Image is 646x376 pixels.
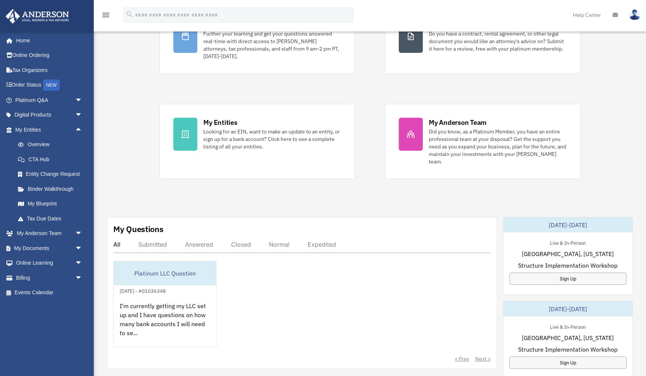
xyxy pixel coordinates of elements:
span: arrow_drop_up [75,122,90,138]
a: Events Calendar [5,285,94,300]
div: My Questions [113,223,164,235]
a: Sign Up [509,357,627,369]
a: Entity Change Request [11,167,94,182]
a: Binder Walkthrough [11,181,94,196]
div: Submitted [138,241,167,248]
div: My Anderson Team [429,118,487,127]
a: My Anderson Teamarrow_drop_down [5,226,94,241]
span: arrow_drop_down [75,108,90,123]
a: Tax Organizers [5,63,94,78]
a: Online Ordering [5,48,94,63]
div: Normal [269,241,290,248]
a: My Documentsarrow_drop_down [5,241,94,256]
div: [DATE]-[DATE] [503,301,633,316]
span: Structure Implementation Workshop [518,345,617,354]
a: My Anderson Team Did you know, as a Platinum Member, you have an entire professional team at your... [385,104,580,179]
a: My Blueprint [11,196,94,211]
img: Anderson Advisors Platinum Portal [3,9,71,24]
a: My Entities Looking for an EIN, want to make an update to an entity, or sign up for a bank accoun... [159,104,355,179]
div: I'm currently getting my LLC set up and I have questions on how many bank accounts I will need to... [114,295,216,354]
a: menu [101,13,110,19]
span: arrow_drop_down [75,93,90,108]
span: arrow_drop_down [75,241,90,256]
div: Live & In-Person [544,238,592,246]
a: My Entitiesarrow_drop_up [5,122,94,137]
span: arrow_drop_down [75,256,90,271]
a: Sign Up [509,273,627,285]
a: CTA Hub [11,152,94,167]
a: Contract Reviews Do you have a contract, rental agreement, or other legal document you would like... [385,6,580,74]
a: Platinum Knowledge Room Further your learning and get your questions answered real-time with dire... [159,6,355,74]
span: arrow_drop_down [75,270,90,286]
div: Do you have a contract, rental agreement, or other legal document you would like an attorney's ad... [429,30,566,52]
a: Overview [11,137,94,152]
i: search [125,10,134,18]
img: User Pic [629,9,640,20]
div: All [113,241,120,248]
i: menu [101,10,110,19]
a: Tax Due Dates [11,211,94,226]
a: Billingarrow_drop_down [5,270,94,285]
a: Digital Productsarrow_drop_down [5,108,94,123]
div: [DATE] - #01036348 [114,286,172,294]
a: Platinum LLC Question[DATE] - #01036348I'm currently getting my LLC set up and I have questions o... [113,261,216,347]
div: Looking for an EIN, want to make an update to an entity, or sign up for a bank account? Click her... [203,128,341,150]
a: Online Learningarrow_drop_down [5,256,94,271]
a: Home [5,33,90,48]
div: Platinum LLC Question [114,261,216,285]
div: My Entities [203,118,237,127]
a: Order StatusNEW [5,78,94,93]
div: Answered [185,241,213,248]
div: [DATE]-[DATE] [503,217,633,232]
div: Did you know, as a Platinum Member, you have an entire professional team at your disposal? Get th... [429,128,566,165]
a: Platinum Q&Aarrow_drop_down [5,93,94,108]
span: [GEOGRAPHIC_DATA], [US_STATE] [522,333,614,342]
span: [GEOGRAPHIC_DATA], [US_STATE] [522,249,614,258]
span: Structure Implementation Workshop [518,261,617,270]
div: NEW [43,79,60,91]
span: arrow_drop_down [75,226,90,241]
div: Further your learning and get your questions answered real-time with direct access to [PERSON_NAM... [203,30,341,60]
div: Expedited [308,241,336,248]
div: Closed [231,241,251,248]
div: Live & In-Person [544,322,592,330]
